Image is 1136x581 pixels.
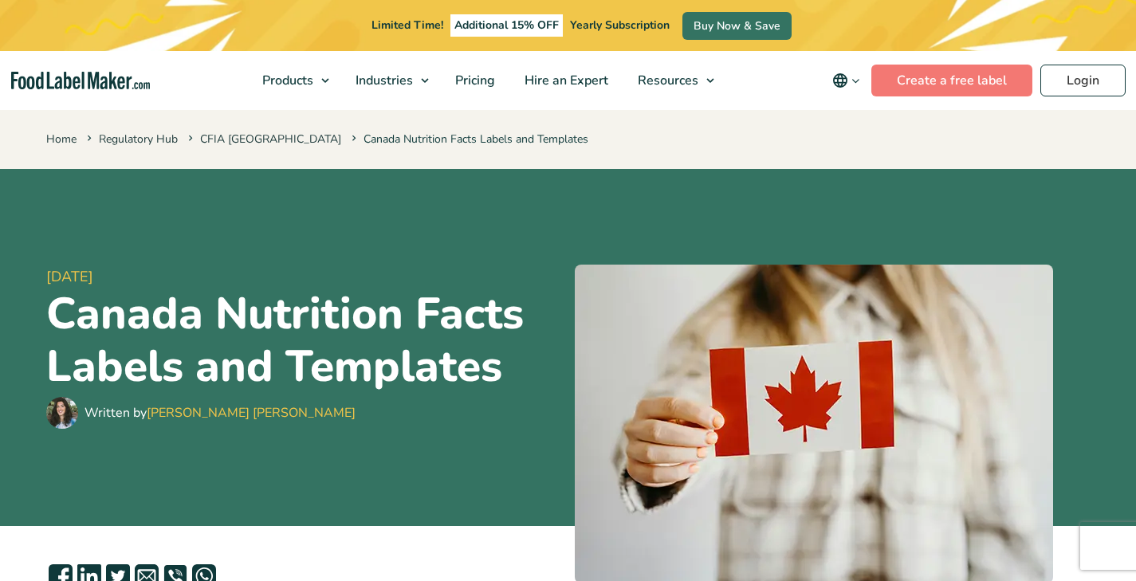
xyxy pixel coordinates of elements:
a: Buy Now & Save [682,12,792,40]
span: Additional 15% OFF [450,14,563,37]
span: Limited Time! [371,18,443,33]
a: Home [46,132,77,147]
a: CFIA [GEOGRAPHIC_DATA] [200,132,341,147]
a: Create a free label [871,65,1032,96]
span: Industries [351,72,415,89]
span: Canada Nutrition Facts Labels and Templates [348,132,588,147]
span: Pricing [450,72,497,89]
span: [DATE] [46,266,562,288]
h1: Canada Nutrition Facts Labels and Templates [46,288,562,393]
span: Products [257,72,315,89]
a: Regulatory Hub [99,132,178,147]
a: [PERSON_NAME] [PERSON_NAME] [147,404,356,422]
span: Hire an Expert [520,72,610,89]
a: Login [1040,65,1126,96]
span: Resources [633,72,700,89]
span: Yearly Subscription [570,18,670,33]
a: Products [248,51,337,110]
a: Industries [341,51,437,110]
div: Written by [85,403,356,422]
a: Resources [623,51,722,110]
a: Pricing [441,51,506,110]
img: Maria Abi Hanna - Food Label Maker [46,397,78,429]
a: Hire an Expert [510,51,619,110]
